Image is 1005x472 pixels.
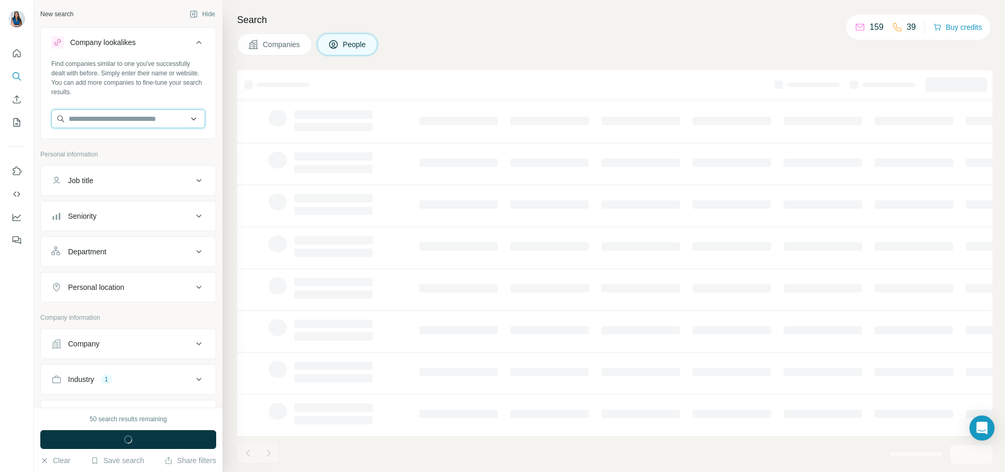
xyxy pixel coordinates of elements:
[41,168,216,193] button: Job title
[41,275,216,300] button: Personal location
[51,59,205,97] div: Find companies similar to one you've successfully dealt with before. Simply enter their name or w...
[40,455,70,466] button: Clear
[91,455,144,466] button: Save search
[237,13,992,27] h4: Search
[41,204,216,229] button: Seniority
[8,185,25,204] button: Use Surfe API
[8,44,25,63] button: Quick start
[68,211,96,221] div: Seniority
[8,113,25,132] button: My lists
[8,90,25,109] button: Enrich CSV
[68,175,93,186] div: Job title
[70,37,136,48] div: Company lookalikes
[8,208,25,227] button: Dashboard
[90,414,166,424] div: 50 search results remaining
[969,415,995,441] div: Open Intercom Messenger
[869,21,884,33] p: 159
[40,313,216,322] p: Company information
[68,339,99,349] div: Company
[182,6,222,22] button: Hide
[164,455,216,466] button: Share filters
[41,331,216,356] button: Company
[41,367,216,392] button: Industry1
[68,246,106,257] div: Department
[41,402,216,428] button: HQ location7
[100,375,113,384] div: 1
[8,231,25,250] button: Feedback
[41,239,216,264] button: Department
[907,21,916,33] p: 39
[40,9,73,19] div: New search
[263,39,301,50] span: Companies
[8,162,25,181] button: Use Surfe on LinkedIn
[933,20,982,35] button: Buy credits
[343,39,367,50] span: People
[68,374,94,385] div: Industry
[8,67,25,86] button: Search
[41,30,216,59] button: Company lookalikes
[68,282,124,293] div: Personal location
[40,150,216,159] p: Personal information
[8,10,25,27] img: Avatar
